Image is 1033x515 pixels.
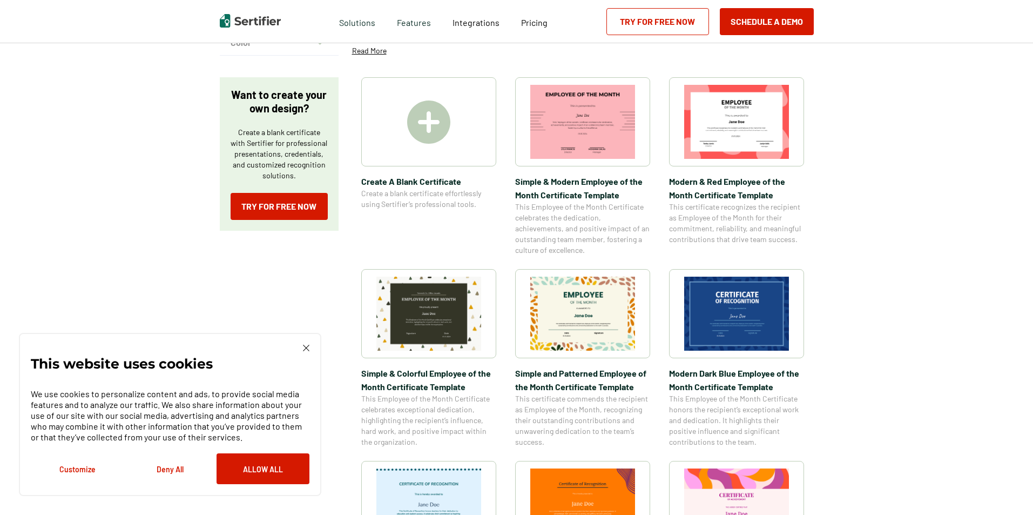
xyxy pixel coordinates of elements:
p: Read More [352,45,387,56]
p: Want to create your own design? [231,88,328,115]
a: Simple & Modern Employee of the Month Certificate TemplateSimple & Modern Employee of the Month C... [515,77,650,256]
iframe: Chat Widget [979,463,1033,515]
button: Allow All [217,453,309,484]
span: This Employee of the Month Certificate celebrates the dedication, achievements, and positive impa... [515,202,650,256]
button: Customize [31,453,124,484]
img: Modern & Red Employee of the Month Certificate Template [684,85,789,159]
a: Integrations [453,15,499,28]
span: Integrations [453,17,499,28]
span: This certificate recognizes the recipient as Employee of the Month for their commitment, reliabil... [669,202,804,245]
span: Modern Dark Blue Employee of the Month Certificate Template [669,366,804,393]
p: This website uses cookies [31,358,213,369]
span: This Employee of the Month Certificate honors the recipient’s exceptional work and dedication. It... [669,393,804,447]
img: Create A Blank Certificate [407,101,450,144]
a: Modern Dark Blue Employee of the Month Certificate TemplateModern Dark Blue Employee of the Month... [669,269,804,447]
a: Simple & Colorful Employee of the Month Certificate TemplateSimple & Colorful Employee of the Mon... [361,269,496,447]
img: Cookie Popup Close [303,345,309,351]
span: Solutions [339,15,375,28]
p: Create a blank certificate with Sertifier for professional presentations, credentials, and custom... [231,127,328,181]
img: Sertifier | Digital Credentialing Platform [220,14,281,28]
a: Modern & Red Employee of the Month Certificate TemplateModern & Red Employee of the Month Certifi... [669,77,804,256]
span: Simple & Modern Employee of the Month Certificate Template [515,175,650,202]
p: We use cookies to personalize content and ads, to provide social media features and to analyze ou... [31,389,309,443]
span: Simple & Colorful Employee of the Month Certificate Template [361,366,496,393]
img: Modern Dark Blue Employee of the Month Certificate Template [684,277,789,351]
span: Pricing [521,17,548,28]
a: Simple and Patterned Employee of the Month Certificate TemplateSimple and Patterned Employee of t... [515,269,650,447]
span: This Employee of the Month Certificate celebrates exceptional dedication, highlighting the recipi... [361,393,496,447]
span: This certificate commends the recipient as Employee of the Month, recognizing their outstanding c... [515,393,650,447]
a: Try for Free Now [231,193,328,220]
a: Try for Free Now [606,8,709,35]
button: Schedule a Demo [720,8,814,35]
span: Create a blank certificate effortlessly using Sertifier’s professional tools. [361,188,496,210]
img: Simple and Patterned Employee of the Month Certificate Template [530,277,635,351]
span: Modern & Red Employee of the Month Certificate Template [669,175,804,202]
span: Simple and Patterned Employee of the Month Certificate Template [515,366,650,393]
span: Features [397,15,431,28]
img: Simple & Colorful Employee of the Month Certificate Template [376,277,481,351]
img: Simple & Modern Employee of the Month Certificate Template [530,85,635,159]
button: Deny All [124,453,217,484]
a: Pricing [521,15,548,28]
span: Create A Blank Certificate [361,175,496,188]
